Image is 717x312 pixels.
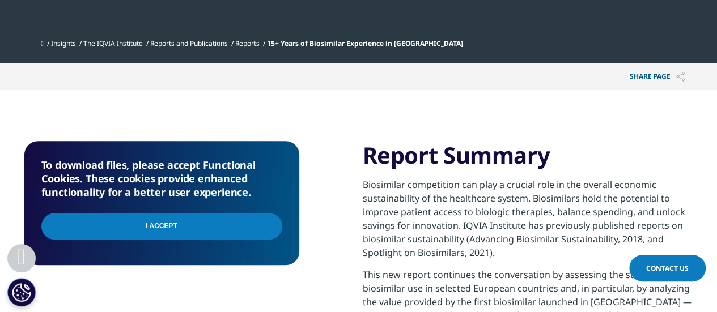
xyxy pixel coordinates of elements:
button: Cookie Settings [7,278,36,306]
span: Contact Us [646,263,689,273]
h3: Report Summary [363,141,693,178]
input: I Accept [41,213,282,240]
img: Share PAGE [676,72,685,82]
button: Share PAGEShare PAGE [621,63,693,90]
span: 15+ Years of Biosimilar Experience in [GEOGRAPHIC_DATA] [267,39,463,48]
a: Reports and Publications [150,39,228,48]
h5: To download files, please accept Functional Cookies. These cookies provide enhanced functionality... [41,158,282,199]
p: Biosimilar competition can play a crucial role in the overall economic sustainability of the heal... [363,178,693,268]
a: Reports [235,39,260,48]
p: Share PAGE [621,63,693,90]
a: Contact Us [629,255,706,281]
a: Insights [51,39,76,48]
a: The IQVIA Institute [83,39,143,48]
